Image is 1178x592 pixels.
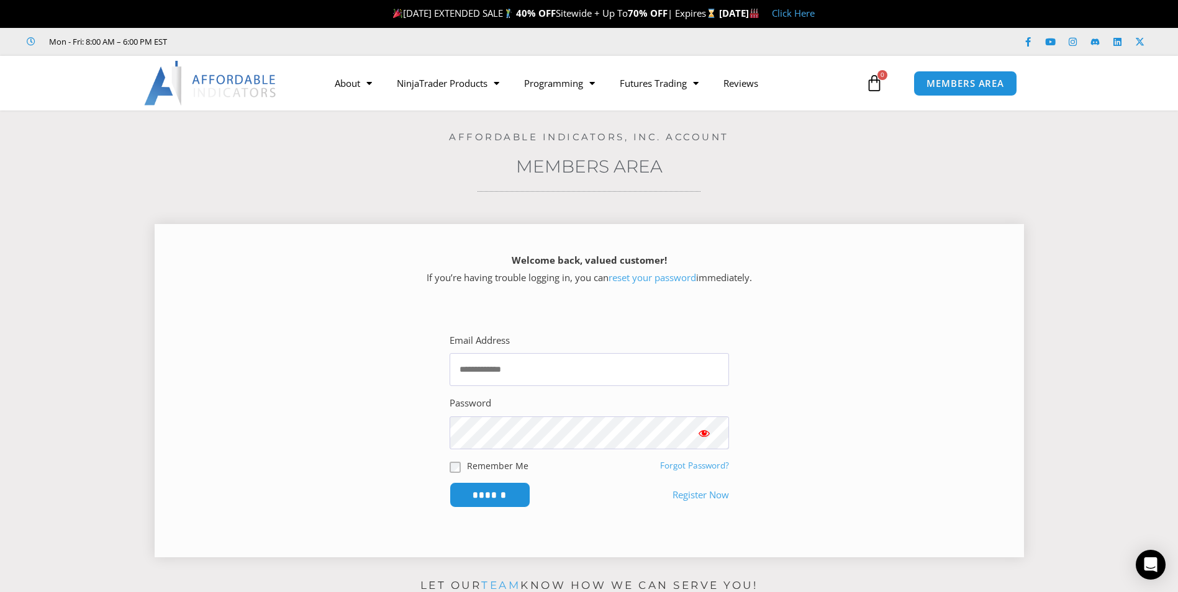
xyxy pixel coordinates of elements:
[679,416,729,449] button: Show password
[660,460,729,471] a: Forgot Password?
[609,271,696,284] a: reset your password
[384,69,512,97] a: NinjaTrader Products
[516,156,663,177] a: Members Area
[450,332,510,349] label: Email Address
[707,9,716,18] img: ⌛
[449,131,729,143] a: Affordable Indicators, Inc. Account
[607,69,711,97] a: Futures Trading
[772,7,815,19] a: Click Here
[390,7,719,19] span: [DATE] EXTENDED SALE Sitewide + Up To | Expires
[847,65,902,101] a: 0
[516,7,556,19] strong: 40% OFF
[711,69,771,97] a: Reviews
[504,9,513,18] img: 🏌️‍♂️
[913,71,1017,96] a: MEMBERS AREA
[481,579,520,591] a: team
[1136,550,1166,580] div: Open Intercom Messenger
[144,61,278,105] img: LogoAI | Affordable Indicators – NinjaTrader
[750,9,759,18] img: 🏭
[322,69,863,97] nav: Menu
[46,34,167,49] span: Mon - Fri: 8:00 AM – 6:00 PM EST
[184,35,371,48] iframe: Customer reviews powered by Trustpilot
[467,459,528,472] label: Remember Me
[673,487,729,504] a: Register Now
[512,254,667,266] strong: Welcome back, valued customer!
[450,395,491,412] label: Password
[628,7,668,19] strong: 70% OFF
[927,79,1004,88] span: MEMBERS AREA
[719,7,759,19] strong: [DATE]
[393,9,402,18] img: 🎉
[877,70,887,80] span: 0
[176,252,1002,287] p: If you’re having trouble logging in, you can immediately.
[512,69,607,97] a: Programming
[322,69,384,97] a: About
